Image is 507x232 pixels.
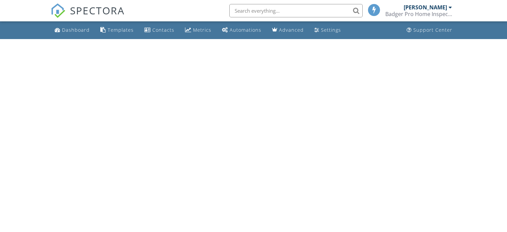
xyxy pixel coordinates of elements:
[52,24,92,36] a: Dashboard
[312,24,344,36] a: Settings
[193,27,211,33] div: Metrics
[98,24,136,36] a: Templates
[229,4,363,17] input: Search everything...
[404,4,447,11] div: [PERSON_NAME]
[413,27,452,33] div: Support Center
[385,11,452,17] div: Badger Pro Home Inspection llc
[279,27,304,33] div: Advanced
[230,27,261,33] div: Automations
[269,24,306,36] a: Advanced
[62,27,90,33] div: Dashboard
[51,9,125,23] a: SPECTORA
[321,27,341,33] div: Settings
[152,27,174,33] div: Contacts
[404,24,455,36] a: Support Center
[219,24,264,36] a: Automations (Basic)
[108,27,134,33] div: Templates
[182,24,214,36] a: Metrics
[51,3,65,18] img: The Best Home Inspection Software - Spectora
[142,24,177,36] a: Contacts
[70,3,125,17] span: SPECTORA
